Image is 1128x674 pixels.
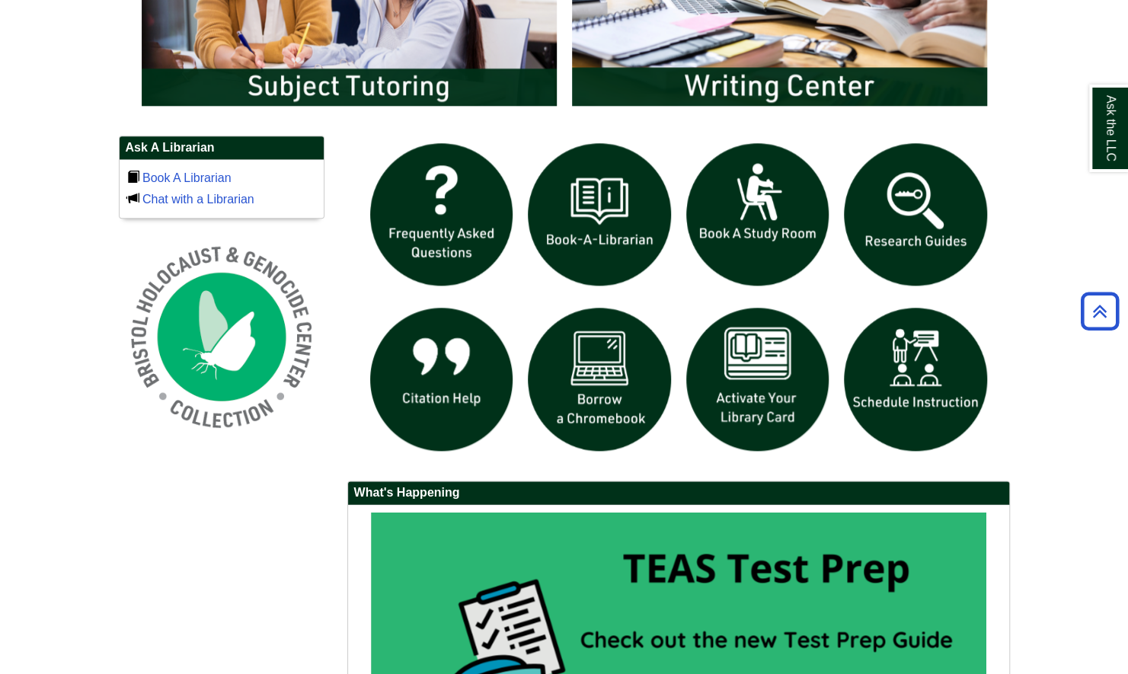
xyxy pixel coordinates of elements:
[363,136,521,294] img: frequently asked questions
[363,300,521,458] img: citation help icon links to citation help guide page
[520,300,679,458] img: Borrow a chromebook icon links to the borrow a chromebook web page
[348,481,1009,505] h2: What's Happening
[119,234,324,439] img: Holocaust and Genocide Collection
[363,136,995,465] div: slideshow
[679,300,837,458] img: activate Library Card icon links to form to activate student ID into library card
[679,136,837,294] img: book a study room icon links to book a study room web page
[1075,301,1124,321] a: Back to Top
[142,171,232,184] a: Book A Librarian
[836,300,995,458] img: For faculty. Schedule Library Instruction icon links to form.
[836,136,995,294] img: Research Guides icon links to research guides web page
[142,193,254,206] a: Chat with a Librarian
[120,136,324,160] h2: Ask A Librarian
[520,136,679,294] img: Book a Librarian icon links to book a librarian web page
